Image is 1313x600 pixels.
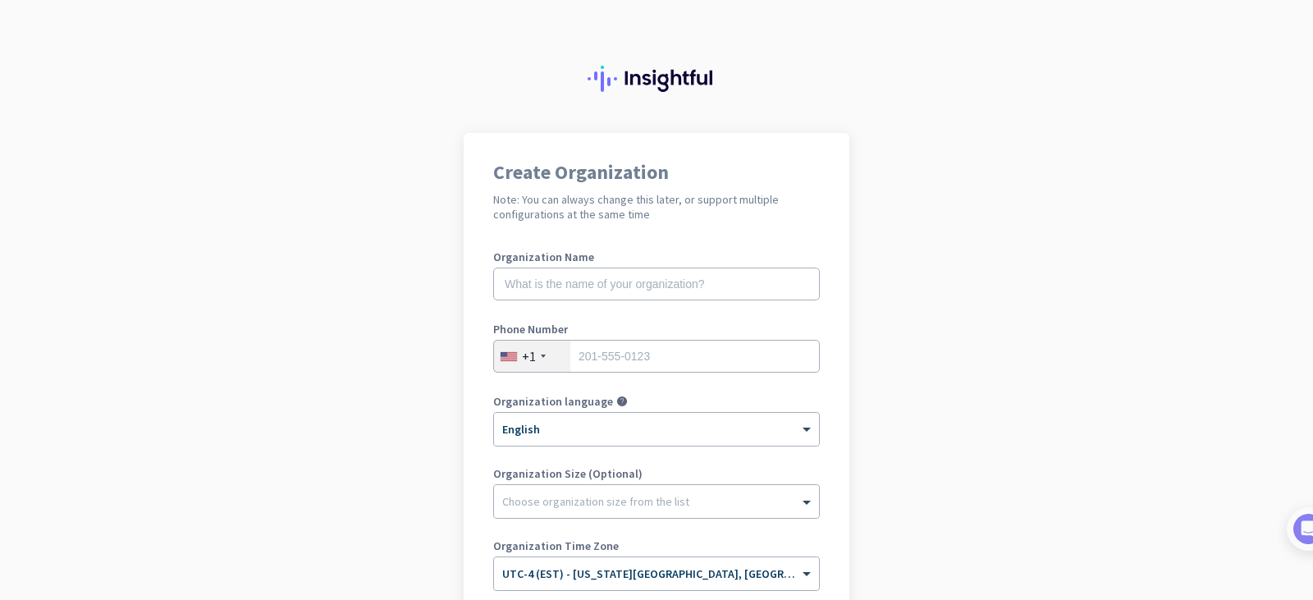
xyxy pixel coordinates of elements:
img: Insightful [588,66,725,92]
input: 201-555-0123 [493,340,820,373]
h1: Create Organization [493,163,820,182]
i: help [616,396,628,407]
h2: Note: You can always change this later, or support multiple configurations at the same time [493,192,820,222]
input: What is the name of your organization? [493,268,820,300]
label: Organization Size (Optional) [493,468,820,479]
div: +1 [522,348,536,364]
label: Organization Name [493,251,820,263]
label: Organization language [493,396,613,407]
label: Organization Time Zone [493,540,820,552]
label: Phone Number [493,323,820,335]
